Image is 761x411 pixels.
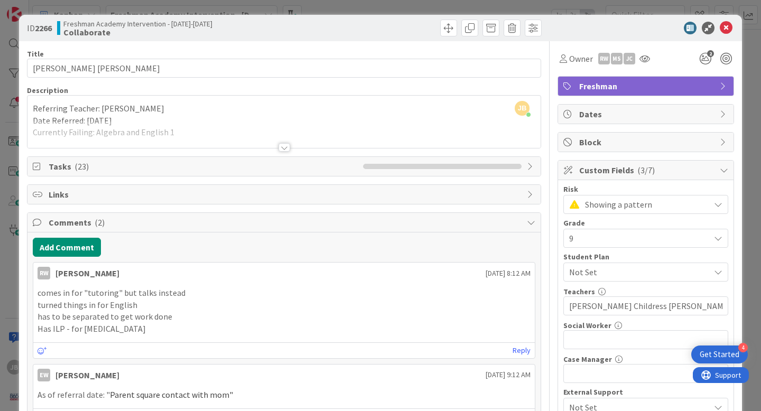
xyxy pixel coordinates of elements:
p: Date Referred: [DATE] [33,115,535,127]
label: Case Manager [563,354,612,364]
div: Get Started [700,349,739,360]
b: Collaborate [63,28,212,36]
span: Parent square contact with mom" [110,389,233,400]
p: As of referral date: " [38,389,531,401]
p: turned things in for English [38,299,531,311]
span: Freshman [579,80,714,92]
div: Grade [563,219,728,227]
div: [PERSON_NAME] [55,369,119,381]
span: Freshman Academy Intervention - [DATE]-[DATE] [63,20,212,28]
label: Social Worker [563,321,611,330]
span: [DATE] 9:12 AM [486,369,531,380]
span: Owner [569,52,593,65]
p: has to be separated to get work done [38,311,531,323]
div: External Support [563,388,728,396]
p: Referring Teacher: [PERSON_NAME] [33,102,535,115]
div: [PERSON_NAME] [55,267,119,279]
span: Dates [579,108,714,120]
div: RW [38,267,50,279]
p: comes in for "tutoring" but talks instead [38,287,531,299]
span: Custom Fields [579,164,714,176]
span: ( 23 ) [75,161,89,172]
span: Links [49,188,522,201]
button: Add Comment [33,238,101,257]
label: Title [27,49,44,59]
div: Risk [563,185,728,193]
span: Showing a pattern [585,197,704,212]
p: Has ILP - for [MEDICAL_DATA] [38,323,531,335]
span: 9 [569,231,704,246]
span: ( 2 ) [95,217,105,228]
div: Student Plan [563,253,728,260]
div: Open Get Started checklist, remaining modules: 4 [691,345,748,363]
div: EW [38,369,50,381]
a: Reply [513,344,531,357]
span: JB [515,101,530,116]
span: Tasks [49,160,358,173]
div: JC [624,53,635,64]
div: RW [598,53,610,64]
span: ( 3/7 ) [637,165,655,175]
input: type card name here... [27,59,541,78]
b: 2266 [35,23,52,33]
div: Ms [611,53,623,64]
span: Support [22,2,48,14]
div: 4 [738,343,748,352]
span: [DATE] 8:12 AM [486,268,531,279]
span: 2 [707,50,714,57]
span: Block [579,136,714,148]
span: Comments [49,216,522,229]
span: Description [27,86,68,95]
span: ID [27,22,52,34]
span: Not Set [569,266,710,278]
label: Teachers [563,287,595,296]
